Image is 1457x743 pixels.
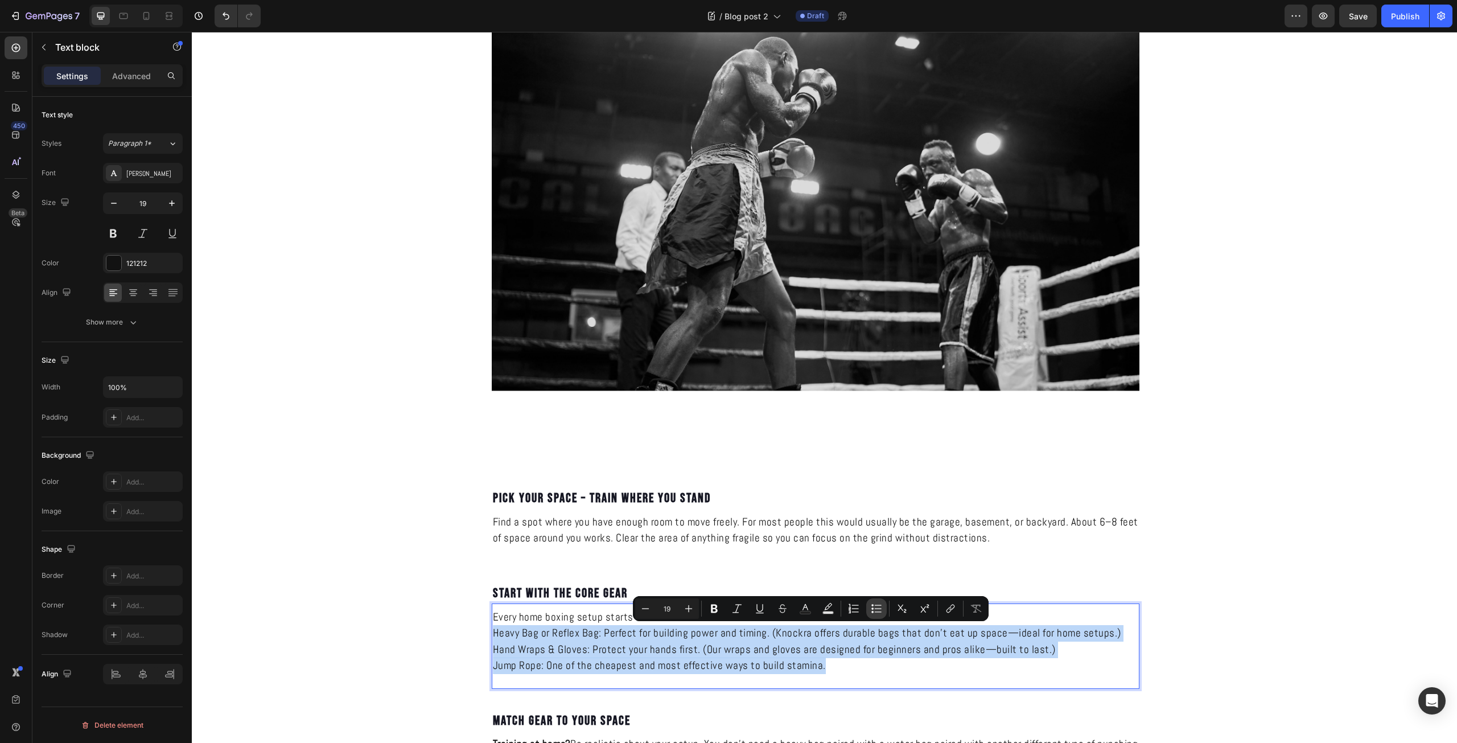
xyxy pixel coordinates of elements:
[126,477,180,487] div: Add...
[192,32,1457,743] iframe: Design area
[126,571,180,581] div: Add...
[56,70,88,82] p: Settings
[42,448,97,463] div: Background
[55,40,152,54] p: Text block
[301,593,946,610] p: Heavy Bag or Reflex Bag: Perfect for building power and timing. (Knockra offers durable bags that...
[42,195,72,211] div: Size
[1418,687,1446,715] div: Open Intercom Messenger
[42,630,68,640] div: Shadow
[301,626,946,642] p: Jump Rope: One of the cheapest and most effective ways to build stamina.
[301,610,946,626] p: Hand Wraps & Gloves: Protect your hands first. (Our wraps and gloves are designed for beginners a...
[108,138,151,149] span: Paragraph 1*
[42,110,73,120] div: Text style
[11,121,27,130] div: 450
[301,704,946,737] p: Be realistic about your setup. You don't need a heavy bag paired with a water bag paired with ano...
[126,507,180,517] div: Add...
[301,553,946,570] p: Start with the Core Gear
[1381,5,1429,27] button: Publish
[300,680,948,699] h2: Match Gear to Your Space
[75,9,80,23] p: 7
[719,10,722,22] span: /
[42,716,183,734] button: Delete element
[300,457,948,477] h2: Rich Text Editor. Editing area: main
[300,481,948,516] div: Rich Text Editor. Editing area: main
[633,596,989,621] div: Editor contextual toolbar
[42,353,72,368] div: Size
[104,377,182,397] input: Auto
[126,169,180,179] div: [PERSON_NAME]
[9,208,27,217] div: Beta
[42,667,74,682] div: Align
[42,477,59,487] div: Color
[112,70,151,82] p: Advanced
[215,5,261,27] div: Undo/Redo
[86,317,139,328] div: Show more
[42,542,78,557] div: Shape
[300,576,948,643] div: Rich Text Editor. Editing area: main
[42,382,60,392] div: Width
[300,552,948,572] h2: Rich Text Editor. Editing area: main
[81,719,143,732] div: Delete element
[126,258,180,269] div: 121212
[301,577,946,594] p: Every home boxing setup starts with a few essentials:
[42,600,64,610] div: Corner
[1391,10,1419,22] div: Publish
[42,138,61,149] div: Styles
[126,601,180,611] div: Add...
[1339,5,1377,27] button: Save
[807,11,824,21] span: Draft
[42,258,59,268] div: Color
[725,10,768,22] span: Blog post 2
[42,285,73,301] div: Align
[42,506,61,516] div: Image
[103,133,183,154] button: Paragraph 1*
[1349,11,1368,21] span: Save
[126,413,180,423] div: Add...
[301,483,946,514] span: Find a spot where you have enough room to move freely. For most people this would usually be the ...
[42,168,56,178] div: Font
[301,705,379,719] strong: Training at home?
[126,630,180,641] div: Add...
[42,412,68,422] div: Padding
[42,312,183,332] button: Show more
[301,458,946,475] p: Pick Your Space – Train Where You Stand
[42,570,64,581] div: Border
[5,5,85,27] button: 7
